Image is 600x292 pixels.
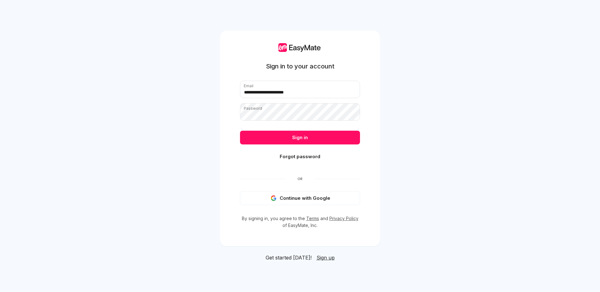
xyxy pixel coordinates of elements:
[266,62,334,71] h1: Sign in to your account
[317,254,335,261] a: Sign up
[266,254,312,261] span: Get started [DATE]!
[240,131,360,144] button: Sign in
[240,150,360,164] button: Forgot password
[240,191,360,205] button: Continue with Google
[329,216,358,221] a: Privacy Policy
[306,216,319,221] a: Terms
[285,176,315,181] span: Or
[240,215,360,229] p: By signing in, you agree to the and of EasyMate, Inc.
